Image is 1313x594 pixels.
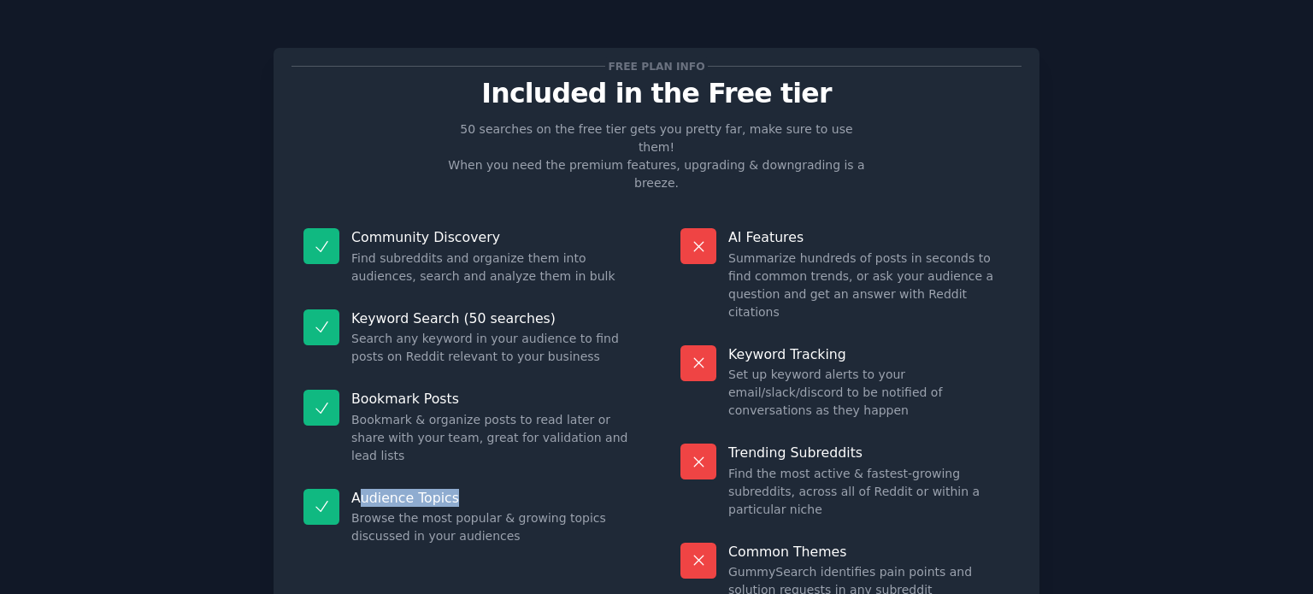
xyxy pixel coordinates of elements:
p: Keyword Tracking [728,345,1010,363]
p: Bookmark Posts [351,390,633,408]
p: Keyword Search (50 searches) [351,309,633,327]
p: 50 searches on the free tier gets you pretty far, make sure to use them! When you need the premiu... [441,121,872,192]
dd: Search any keyword in your audience to find posts on Reddit relevant to your business [351,330,633,366]
p: Common Themes [728,543,1010,561]
p: Trending Subreddits [728,444,1010,462]
p: Audience Topics [351,489,633,507]
span: Free plan info [605,57,708,75]
p: Community Discovery [351,228,633,246]
dd: Bookmark & organize posts to read later or share with your team, great for validation and lead lists [351,411,633,465]
p: Included in the Free tier [291,79,1022,109]
dd: Set up keyword alerts to your email/slack/discord to be notified of conversations as they happen [728,366,1010,420]
dd: Find subreddits and organize them into audiences, search and analyze them in bulk [351,250,633,285]
dd: Browse the most popular & growing topics discussed in your audiences [351,509,633,545]
dd: Find the most active & fastest-growing subreddits, across all of Reddit or within a particular niche [728,465,1010,519]
p: AI Features [728,228,1010,246]
dd: Summarize hundreds of posts in seconds to find common trends, or ask your audience a question and... [728,250,1010,321]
